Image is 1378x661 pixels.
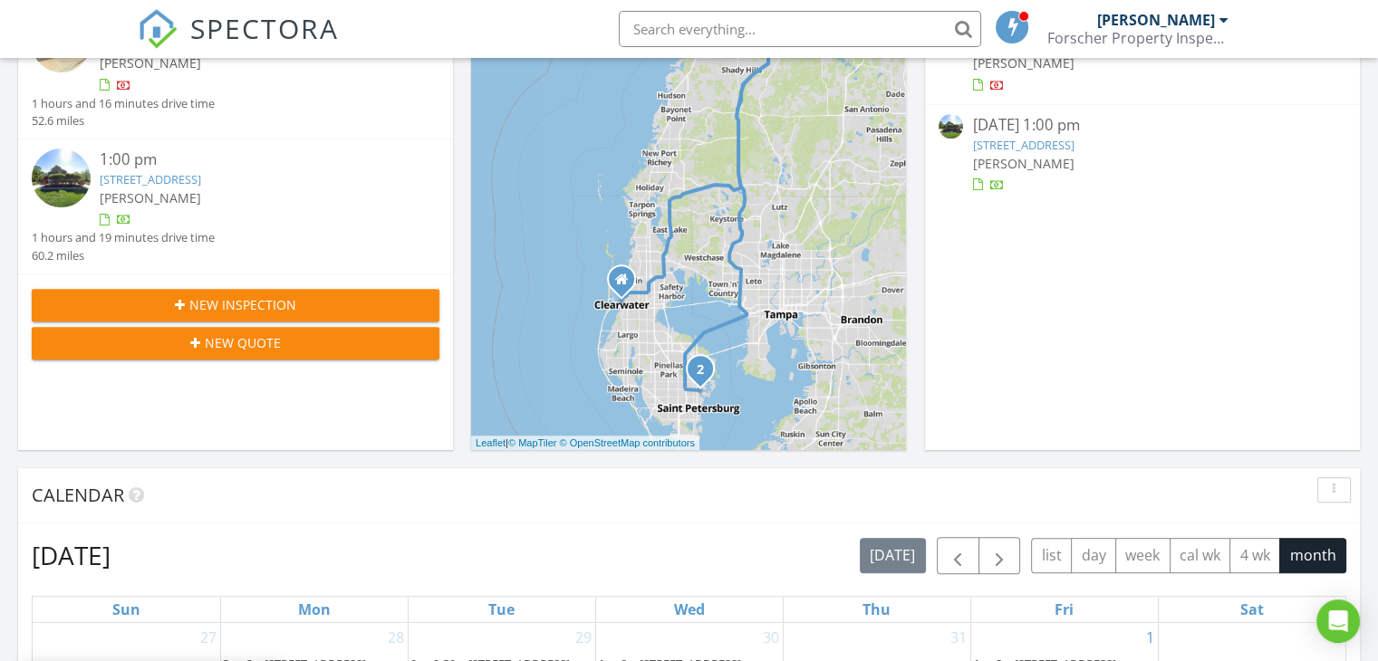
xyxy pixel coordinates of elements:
[485,597,518,622] a: Tuesday
[1115,538,1171,573] button: week
[189,295,296,314] span: New Inspection
[1097,11,1215,29] div: [PERSON_NAME]
[476,437,506,448] a: Leaflet
[937,537,979,574] button: Previous month
[1142,623,1158,652] a: Go to August 1, 2025
[32,14,439,129] a: 9:00 am [STREET_ADDRESS] [PERSON_NAME] 1 hours and 16 minutes drive time 52.6 miles
[32,229,215,246] div: 1 hours and 19 minutes drive time
[138,24,339,62] a: SPECTORA
[939,114,1346,195] a: [DATE] 1:00 pm [STREET_ADDRESS] [PERSON_NAME]
[1316,599,1360,643] div: Open Intercom Messenger
[190,9,339,47] span: SPECTORA
[205,333,281,352] span: New Quote
[972,137,1074,153] a: [STREET_ADDRESS]
[759,623,783,652] a: Go to July 30, 2025
[939,114,963,139] img: streetview
[32,112,215,129] div: 52.6 miles
[619,11,981,47] input: Search everything...
[508,437,557,448] a: © MapTiler
[100,189,201,206] span: [PERSON_NAME]
[670,597,708,622] a: Wednesday
[700,369,711,379] div: 322 35th Ave NE, St. Petersburg, FL 33704
[384,623,408,652] a: Go to July 28, 2025
[294,597,334,622] a: Monday
[109,597,144,622] a: Sunday
[100,54,201,72] span: [PERSON_NAME]
[32,537,111,573] h2: [DATE]
[32,327,439,359] button: New Quote
[560,437,695,448] a: © OpenStreetMap contributors
[138,9,178,49] img: The Best Home Inspection Software - Spectora
[972,114,1312,137] div: [DATE] 1:00 pm
[32,95,215,112] div: 1 hours and 16 minutes drive time
[978,537,1021,574] button: Next month
[100,171,201,187] a: [STREET_ADDRESS]
[471,436,699,451] div: |
[972,155,1074,172] span: [PERSON_NAME]
[32,247,215,264] div: 60.2 miles
[32,148,439,264] a: 1:00 pm [STREET_ADDRESS] [PERSON_NAME] 1 hours and 19 minutes drive time 60.2 miles
[1279,538,1346,573] button: month
[1051,597,1077,622] a: Friday
[1237,597,1267,622] a: Saturday
[32,148,91,207] img: streetview
[622,279,632,290] div: 920 N Osceola Ave #302, Clearwater FL 333755
[860,538,926,573] button: [DATE]
[572,623,595,652] a: Go to July 29, 2025
[1031,538,1072,573] button: list
[697,364,704,377] i: 2
[1071,538,1116,573] button: day
[100,148,406,171] div: 1:00 pm
[859,597,894,622] a: Thursday
[972,54,1074,72] span: [PERSON_NAME]
[947,623,970,652] a: Go to July 31, 2025
[32,289,439,321] button: New Inspection
[1170,538,1231,573] button: cal wk
[197,623,220,652] a: Go to July 27, 2025
[32,483,124,507] span: Calendar
[1047,29,1229,47] div: Forscher Property Inspections
[1229,538,1280,573] button: 4 wk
